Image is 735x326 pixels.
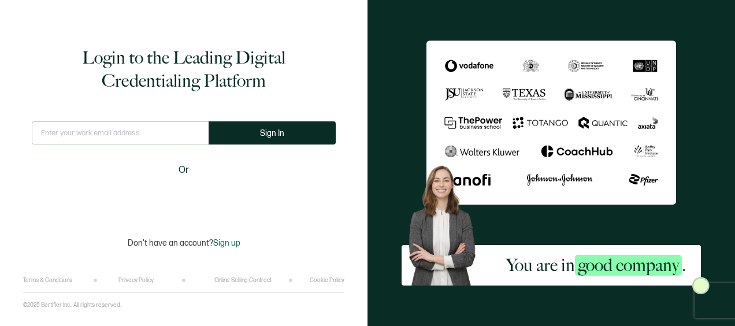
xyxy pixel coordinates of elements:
a: Privacy Policy [118,277,154,284]
a: Cookie Policy [310,277,344,284]
span: Sign In [260,129,284,138]
h1: Login to the Leading Digital Credentialing Platform [32,46,336,92]
span: Or [179,163,189,177]
a: Online Selling Contract [214,277,272,284]
h2: You are in . [506,254,686,277]
input: Enter your work email address [32,121,209,145]
img: Sertifier Login - You are in <span class="strong-h">good company</span>. [426,40,676,205]
iframe: Sign in with Google Button [112,185,256,210]
a: Terms & Conditions [23,277,72,284]
button: Sign In [209,121,336,145]
p: Don't have an account? [128,238,240,248]
span: good company [575,255,682,276]
span: Sign up [213,238,240,248]
img: Sertifier Login - You are in <span class="strong-h">good company</span>. Hero [402,160,492,286]
p: ©2025 Sertifier Inc.. All rights reserved. [23,302,121,309]
iframe: Chat Widget [677,271,735,326]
